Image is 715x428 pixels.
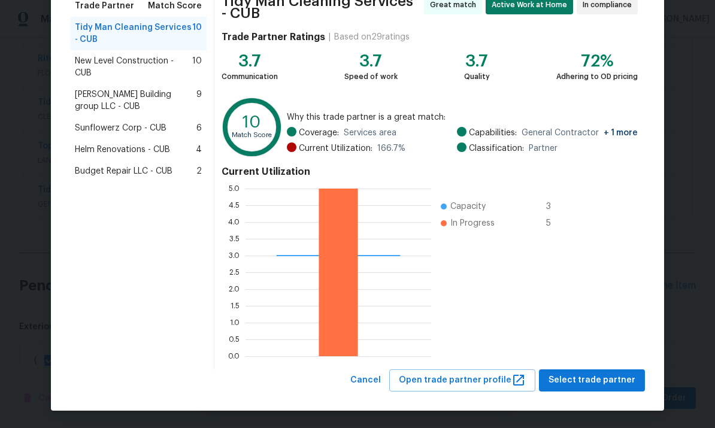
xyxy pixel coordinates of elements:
[546,217,565,229] span: 5
[344,55,398,67] div: 3.7
[377,142,405,154] span: 166.7 %
[196,144,202,156] span: 4
[464,55,490,67] div: 3.7
[222,55,278,67] div: 3.7
[556,71,638,83] div: Adhering to OD pricing
[229,252,240,259] text: 3.0
[299,127,339,139] span: Coverage:
[469,142,524,154] span: Classification:
[230,319,240,326] text: 1.0
[469,127,517,139] span: Capabilities:
[539,369,645,391] button: Select trade partner
[399,373,526,388] span: Open trade partner profile
[231,302,240,309] text: 1.5
[243,114,261,130] text: 10
[229,286,240,293] text: 2.0
[344,71,398,83] div: Speed of work
[232,132,272,138] text: Match Score
[344,127,396,139] span: Services area
[287,111,638,123] span: Why this trade partner is a great match:
[196,165,202,177] span: 2
[75,22,192,45] span: Tidy Man Cleaning Services - CUB
[75,144,170,156] span: Helm Renovations - CUB
[299,142,372,154] span: Current Utilization:
[222,71,278,83] div: Communication
[346,369,386,391] button: Cancel
[228,218,240,226] text: 4.0
[556,55,638,67] div: 72%
[325,31,334,43] div: |
[229,235,240,242] text: 3.5
[350,373,381,388] span: Cancel
[75,89,196,113] span: [PERSON_NAME] Building group LLC - CUB
[196,89,202,113] span: 9
[464,71,490,83] div: Quality
[229,185,240,192] text: 5.0
[229,269,240,276] text: 2.5
[228,353,240,360] text: 0.0
[604,129,638,137] span: + 1 more
[389,369,535,391] button: Open trade partner profile
[522,127,638,139] span: General Contractor
[192,22,202,45] span: 10
[229,336,240,343] text: 0.5
[450,217,495,229] span: In Progress
[196,122,202,134] span: 6
[75,55,192,79] span: New Level Construction - CUB
[222,31,325,43] h4: Trade Partner Ratings
[229,202,240,209] text: 4.5
[450,201,486,213] span: Capacity
[334,31,410,43] div: Based on 29 ratings
[192,55,202,79] span: 10
[529,142,558,154] span: Partner
[222,166,638,178] h4: Current Utilization
[75,122,166,134] span: Sunflowerz Corp - CUB
[546,201,565,213] span: 3
[549,373,635,388] span: Select trade partner
[75,165,172,177] span: Budget Repair LLC - CUB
